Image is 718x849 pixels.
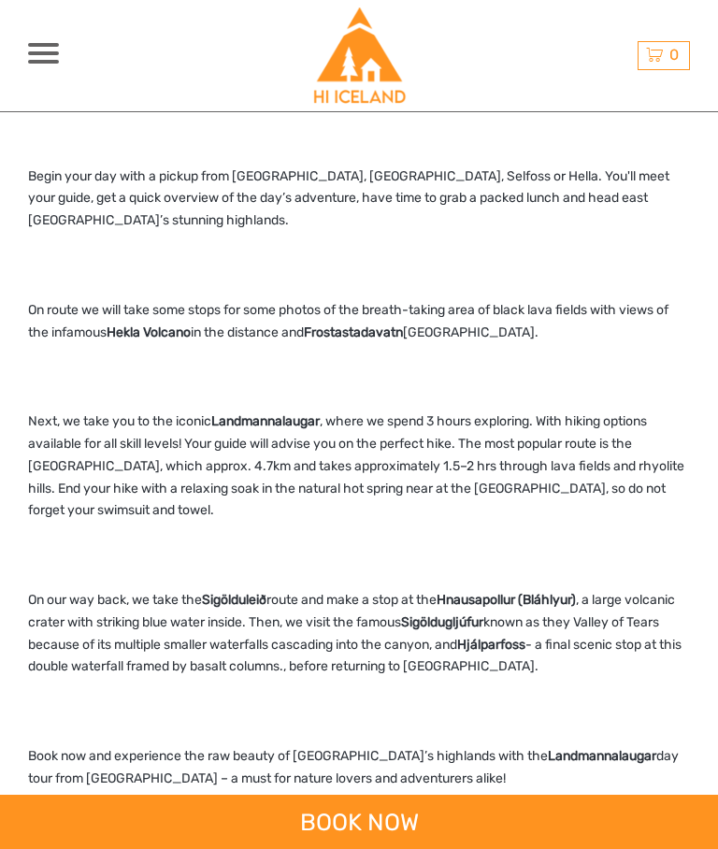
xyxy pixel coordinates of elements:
p: On our way back, we take the route and make a stop at the , a large volcanic crater with striking... [28,589,690,678]
strong: Hjálparfoss [457,637,525,653]
strong: Landmannalaugar [211,413,320,429]
span: 0 [667,46,682,64]
p: Next, we take you to the iconic , where we spend 3 hours exploring. With hiking options available... [28,410,690,522]
strong: Frostastadavatn [304,324,403,340]
p: Begin your day with a pickup from [GEOGRAPHIC_DATA], [GEOGRAPHIC_DATA], Selfoss or Hella. You'll ... [28,165,690,232]
p: On route we will take some stops for some photos of the breath-taking area of black lava fields w... [28,299,690,344]
strong: Sigöldugljúfur [401,614,483,630]
strong: Landmannalaugar [548,748,656,764]
strong: Hekla Volcano [107,324,191,340]
button: Open LiveChat chat widget [15,7,71,64]
img: Hostelling International [311,7,408,104]
p: Book now and experience the raw beauty of [GEOGRAPHIC_DATA]’s highlands with the day tour from [G... [28,745,690,790]
strong: Sigölduleið [202,592,266,608]
strong: Hnausapollur (Bláhlyur) [437,592,576,608]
